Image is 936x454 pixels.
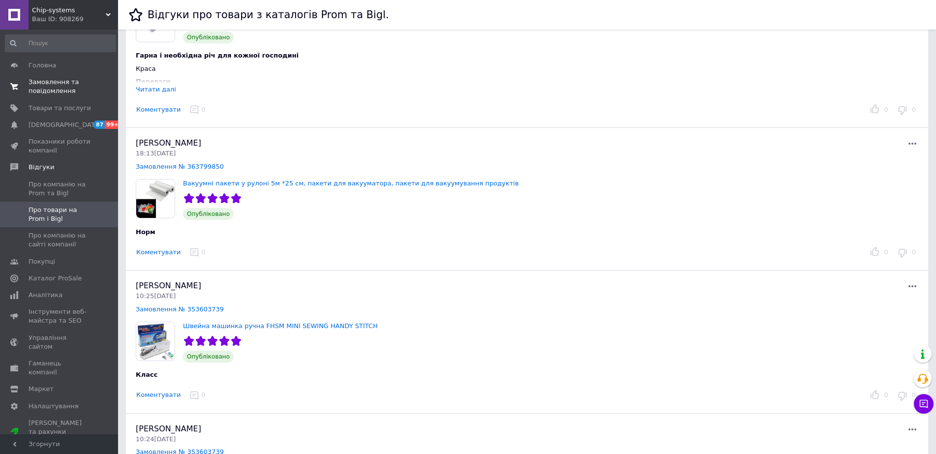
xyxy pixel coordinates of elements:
[29,274,82,283] span: Каталог ProSale
[136,390,181,400] button: Коментувати
[136,105,181,115] button: Коментувати
[183,351,234,363] span: Опубліковано
[136,86,176,93] div: Читати далі
[93,121,105,129] span: 87
[5,34,116,52] input: Пошук
[183,208,234,220] span: Опубліковано
[136,163,224,170] a: Замовлення № 363799850
[136,228,155,236] span: Норм
[136,424,201,433] span: [PERSON_NAME]
[29,231,91,249] span: Про компанію на сайті компанії
[29,104,91,113] span: Товари та послуги
[136,322,175,361] img: Швейна машинка ручна FHSM MINI SEWING HANDY STITCH
[136,138,201,148] span: [PERSON_NAME]
[29,78,91,95] span: Замовлення та повідомлення
[136,247,181,258] button: Коментувати
[136,281,201,290] span: [PERSON_NAME]
[183,322,378,330] a: Швейна машинка ручна FHSM MINI SEWING HANDY STITCH
[914,394,934,414] button: Чат з покупцем
[29,402,79,411] span: Налаштування
[29,137,91,155] span: Показники роботи компанії
[29,180,91,198] span: Про компанію на Prom та Bigl
[183,31,234,43] span: Опубліковано
[29,419,91,446] span: [PERSON_NAME] та рахунки
[29,163,54,172] span: Відгуки
[29,333,91,351] span: Управління сайтом
[29,257,55,266] span: Покупці
[29,291,62,300] span: Аналітика
[29,359,91,377] span: Гаманець компанії
[136,52,299,59] span: Гарна і необхідна річ для кожної господині
[29,206,91,223] span: Про товари на Prom і Bigl
[136,180,175,218] img: Вакуумні пакети у рулоні 5м *25 см, пакети для вакууматора, пакети для вакуумування продуктів
[29,121,101,129] span: [DEMOGRAPHIC_DATA]
[136,292,176,300] span: 10:25[DATE]
[32,15,118,24] div: Ваш ID: 908269
[29,307,91,325] span: Інструменти веб-майстра та SEO
[29,61,56,70] span: Головна
[32,6,106,15] span: Сhip-systems
[183,180,519,187] a: Вакуумні пакети у рулоні 5м *25 см, пакети для вакууматора, пакети для вакуумування продуктів
[136,65,156,72] span: Краса
[136,78,171,85] span: Переваги
[136,371,157,378] span: Класс
[136,305,224,313] a: Замовлення № 353603739
[148,9,389,21] h1: Відгуки про товари з каталогів Prom та Bigl.
[136,435,176,443] span: 10:24[DATE]
[29,385,54,393] span: Маркет
[105,121,121,129] span: 99+
[136,150,176,157] span: 18:13[DATE]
